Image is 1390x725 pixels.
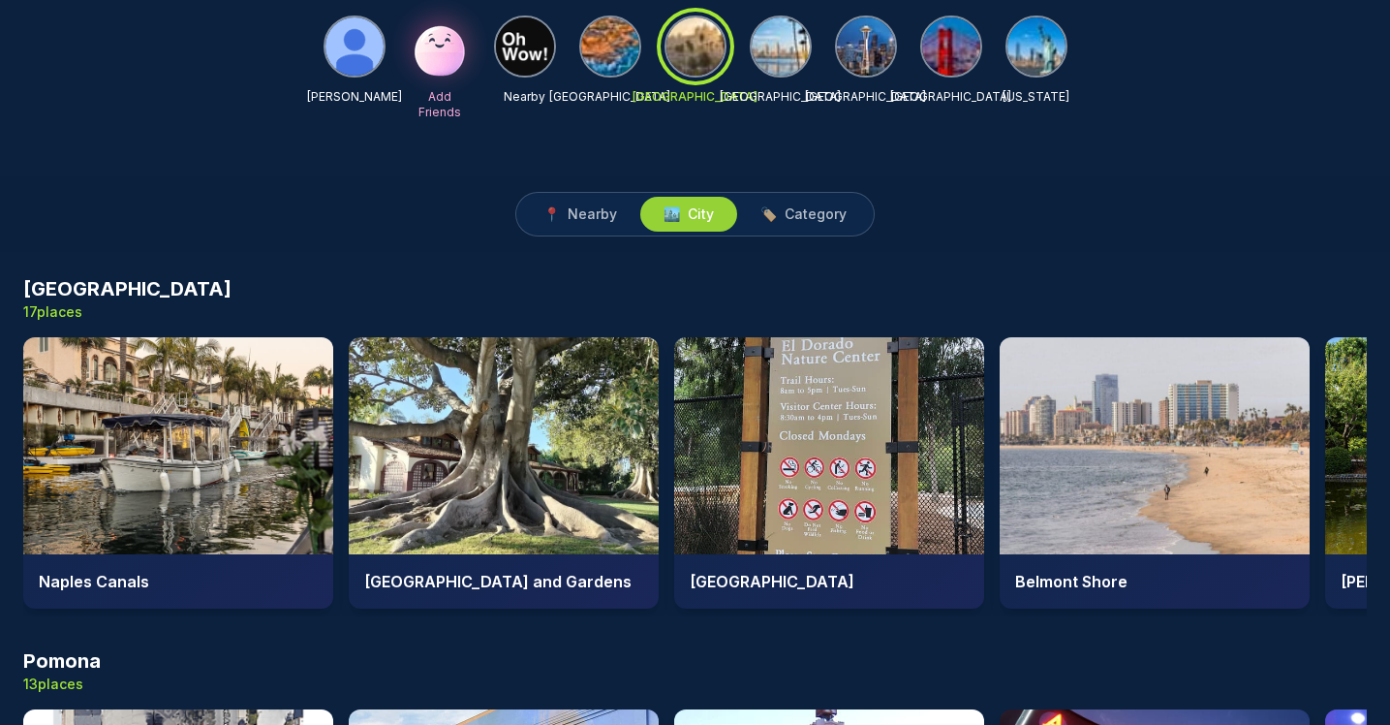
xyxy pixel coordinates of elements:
img: Naples Canals [23,337,333,554]
h4: Belmont Shore [1015,570,1294,593]
img: Orange County [581,17,639,76]
p: [GEOGRAPHIC_DATA] [720,89,841,105]
img: Seattle [837,17,895,76]
p: Add Friends [409,89,471,120]
p: [GEOGRAPHIC_DATA] [549,89,670,105]
p: [US_STATE] [1003,89,1069,105]
button: 📍Nearby [520,197,640,232]
img: San Francisco [922,17,980,76]
h3: Pomona [23,647,101,675]
p: 17 places [23,302,232,322]
img: El Dorado Nature Center [674,337,984,554]
h4: Naples Canals [39,570,318,593]
p: 13 places [23,675,101,694]
p: [GEOGRAPHIC_DATA] [890,89,1011,105]
p: [GEOGRAPHIC_DATA] [633,89,757,105]
button: 🏷️Category [737,197,870,232]
p: [GEOGRAPHIC_DATA] [805,89,926,105]
img: New York [1007,17,1066,76]
h4: [GEOGRAPHIC_DATA] [690,570,969,593]
img: Rancho Los Alamitos Historic Ranch and Gardens [349,337,659,554]
h3: [GEOGRAPHIC_DATA] [23,275,232,302]
span: 🏷️ [760,205,777,224]
img: Add Friends [409,16,471,78]
img: Nearby [496,17,554,76]
span: Nearby [568,205,617,224]
img: Belmont Shore [1000,337,1310,554]
img: San Diego [752,17,810,76]
span: 📍 [543,205,560,224]
h4: [GEOGRAPHIC_DATA] and Gardens [364,570,643,593]
button: 🏙️City [640,197,737,232]
p: [PERSON_NAME] [307,89,402,105]
span: City [688,205,714,224]
span: 🏙️ [664,205,680,224]
span: Category [785,205,847,224]
p: Nearby [504,89,545,105]
img: Matthew Miller [325,17,384,76]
